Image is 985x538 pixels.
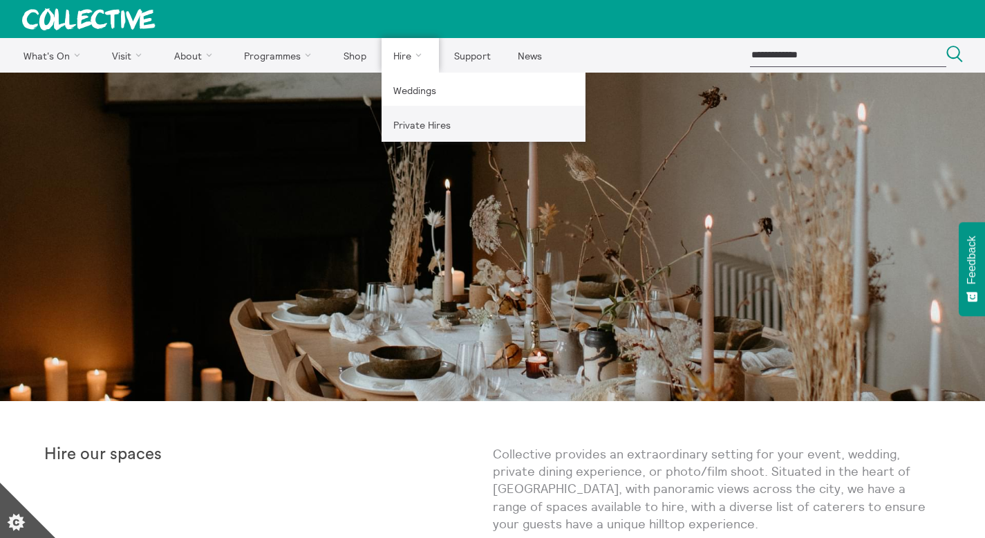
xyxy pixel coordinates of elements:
[80,446,162,463] strong: our spaces
[44,446,76,463] strong: Hire
[331,38,378,73] a: Shop
[382,73,585,107] a: Weddings
[11,38,97,73] a: What's On
[505,38,554,73] a: News
[959,222,985,316] button: Feedback - Show survey
[966,236,978,284] span: Feedback
[382,38,440,73] a: Hire
[382,107,585,142] a: Private Hires
[232,38,329,73] a: Programmes
[493,445,941,532] p: Collective provides an extraordinary setting for your event, wedding, private dining experience, ...
[100,38,160,73] a: Visit
[442,38,503,73] a: Support
[162,38,229,73] a: About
